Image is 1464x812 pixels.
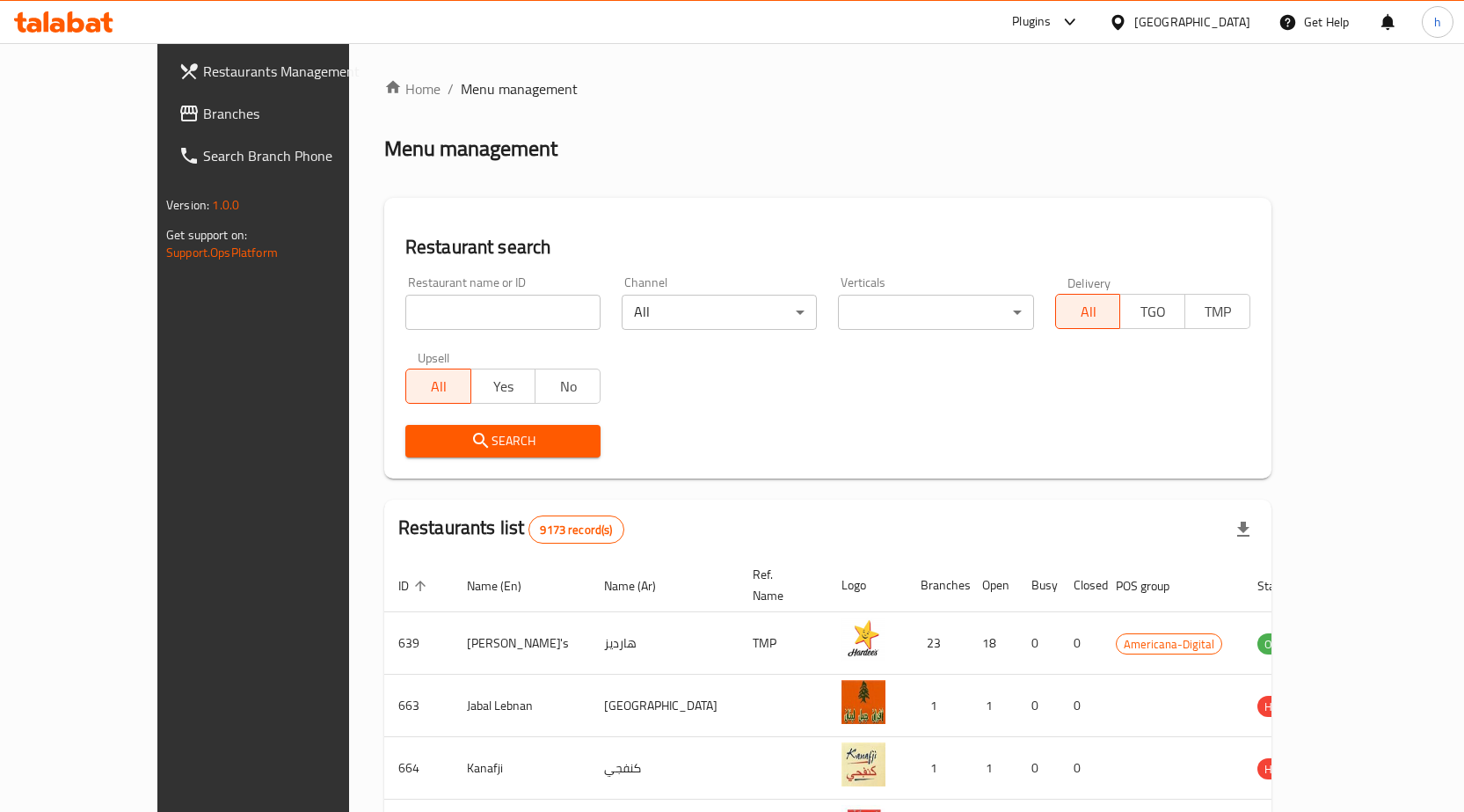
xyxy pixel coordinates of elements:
[590,612,739,675] td: هارديز
[405,295,601,330] input: Search for restaurant name or ID..
[590,737,739,800] td: كنفجي
[398,575,432,596] span: ID
[604,575,679,596] span: Name (Ar)
[166,194,209,216] span: Version:
[212,194,239,216] span: 1.0.0
[1127,299,1178,325] span: TGO
[1434,12,1441,32] span: h
[841,618,885,662] img: Hardee's
[405,369,471,404] button: All
[453,612,590,675] td: [PERSON_NAME]'s
[470,369,536,404] button: Yes
[1067,276,1111,289] label: Delivery
[1060,612,1102,675] td: 0
[164,135,402,177] a: Search Branch Phone
[413,374,464,399] span: All
[841,680,885,724] img: Jabal Lebnan
[1060,737,1102,800] td: 0
[203,145,388,166] span: Search Branch Phone
[543,374,594,399] span: No
[1257,696,1310,717] div: HIDDEN
[1119,294,1185,329] button: TGO
[968,675,1017,737] td: 1
[384,78,1271,99] nav: breadcrumb
[1257,634,1300,655] span: OPEN
[448,78,454,99] li: /
[739,612,827,675] td: TMP
[1063,299,1114,325] span: All
[1184,294,1250,329] button: TMP
[467,575,544,596] span: Name (En)
[1257,758,1310,779] div: HIDDEN
[622,295,817,330] div: All
[1257,633,1300,655] div: OPEN
[405,425,601,457] button: Search
[453,737,590,800] td: Kanafji
[1222,508,1264,551] div: Export file
[166,223,247,246] span: Get support on:
[1192,299,1243,325] span: TMP
[753,564,806,606] span: Ref. Name
[419,430,586,452] span: Search
[461,78,578,99] span: Menu management
[164,92,402,135] a: Branches
[418,351,450,363] label: Upsell
[478,374,529,399] span: Yes
[1134,12,1250,32] div: [GEOGRAPHIC_DATA]
[1257,759,1310,779] span: HIDDEN
[1017,675,1060,737] td: 0
[535,369,601,404] button: No
[968,559,1017,612] th: Open
[1116,575,1192,596] span: POS group
[384,675,453,737] td: 663
[528,516,623,544] div: Total records count
[968,612,1017,675] td: 18
[907,612,968,675] td: 23
[164,50,402,92] a: Restaurants Management
[203,103,388,124] span: Branches
[1017,559,1060,612] th: Busy
[838,295,1033,330] div: ​
[590,675,739,737] td: [GEOGRAPHIC_DATA]
[1257,697,1310,717] span: HIDDEN
[1017,612,1060,675] td: 0
[1055,294,1121,329] button: All
[384,78,441,99] a: Home
[1060,675,1102,737] td: 0
[827,559,907,612] th: Logo
[1117,634,1221,655] span: Americana-Digital
[384,135,557,163] h2: Menu management
[1060,559,1102,612] th: Closed
[453,675,590,737] td: Jabal Lebnan
[841,743,885,786] img: Kanafji
[1257,575,1315,596] span: Status
[384,612,453,675] td: 639
[529,522,623,538] span: 9173 record(s)
[1017,737,1060,800] td: 0
[166,241,278,264] a: Support.OpsPlatform
[398,515,624,544] h2: Restaurants list
[203,61,388,82] span: Restaurants Management
[907,737,968,800] td: 1
[405,234,1250,260] h2: Restaurant search
[907,559,968,612] th: Branches
[384,737,453,800] td: 664
[968,737,1017,800] td: 1
[1012,11,1051,33] div: Plugins
[907,675,968,737] td: 1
